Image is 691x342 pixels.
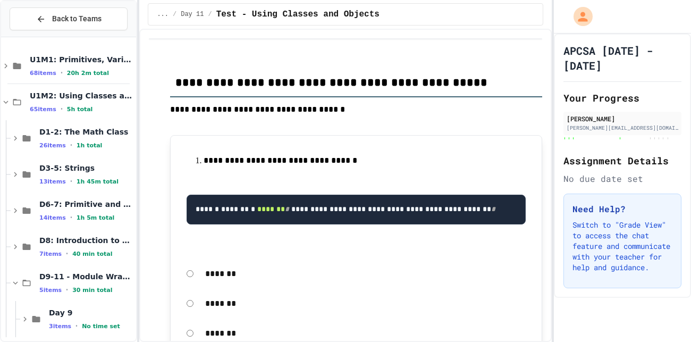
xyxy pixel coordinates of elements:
[563,43,681,73] h1: APCSA [DATE] - [DATE]
[157,10,168,19] span: ...
[173,10,176,19] span: /
[30,70,56,77] span: 68 items
[216,8,380,21] span: Test - Using Classes and Objects
[39,287,62,294] span: 5 items
[563,153,681,168] h2: Assignment Details
[66,249,68,258] span: •
[67,70,109,77] span: 20h 2m total
[70,177,72,186] span: •
[10,7,128,30] button: Back to Teams
[49,308,134,318] span: Day 9
[567,124,678,132] div: [PERSON_NAME][EMAIL_ADDRESS][DOMAIN_NAME]
[39,272,134,281] span: D9-11 - Module Wrap Up
[82,323,120,330] span: No time set
[567,114,678,123] div: [PERSON_NAME]
[49,323,71,330] span: 3 items
[572,203,672,215] h3: Need Help?
[39,251,62,257] span: 7 items
[61,69,63,77] span: •
[562,4,595,29] div: My Account
[30,106,56,113] span: 65 items
[39,142,66,149] span: 26 items
[563,90,681,105] h2: Your Progress
[77,178,119,185] span: 1h 45m total
[77,214,115,221] span: 1h 5m total
[39,178,66,185] span: 13 items
[70,141,72,149] span: •
[77,142,103,149] span: 1h total
[39,199,134,209] span: D6-7: Primitive and Object Types
[39,163,134,173] span: D3-5: Strings
[39,214,66,221] span: 14 items
[30,55,134,64] span: U1M1: Primitives, Variables, Basic I/O
[39,236,134,245] span: D8: Introduction to Algorithms
[208,10,212,19] span: /
[39,127,134,137] span: D1-2: The Math Class
[61,105,63,113] span: •
[30,91,134,101] span: U1M2: Using Classes and Objects
[563,172,681,185] div: No due date set
[72,251,112,257] span: 40 min total
[52,13,102,24] span: Back to Teams
[75,322,78,330] span: •
[181,10,204,19] span: Day 11
[70,213,72,222] span: •
[66,286,68,294] span: •
[572,220,672,273] p: Switch to "Grade View" to access the chat feature and communicate with your teacher for help and ...
[72,287,112,294] span: 30 min total
[67,106,93,113] span: 5h total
